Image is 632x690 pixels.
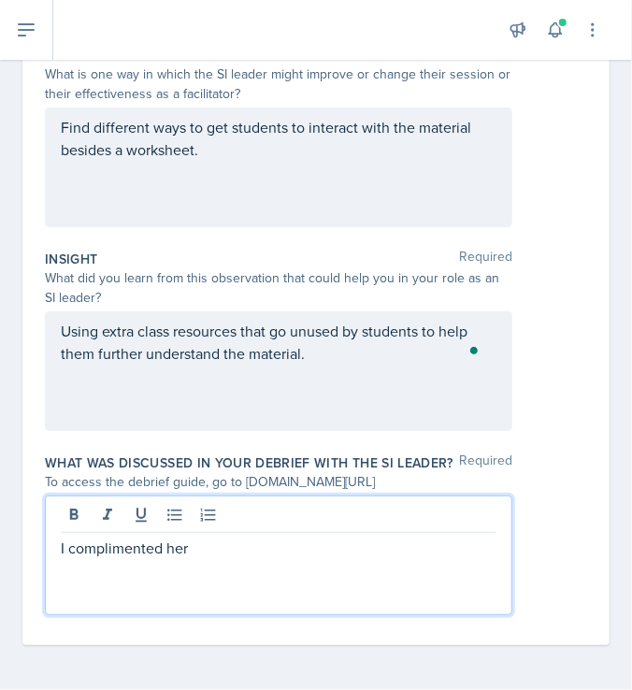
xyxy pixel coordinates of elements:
p: Find different ways to get students to interact with the material besides a worksheet. [61,116,496,161]
div: To enrich screen reader interactions, please activate Accessibility in Grammarly extension settings [61,320,496,365]
span: Required [459,453,512,472]
span: Required [459,250,512,268]
div: What did you learn from this observation that could help you in your role as an SI leader? [45,268,512,308]
label: What was discussed in your debrief with the SI Leader? [45,453,453,472]
p: Using extra class resources that go unused by students to help them further understand the material. [61,320,496,365]
div: To access the debrief guide, go to [DOMAIN_NAME][URL] [45,472,512,492]
label: Insight [45,250,97,268]
div: What is one way in which the SI leader might improve or change their session or their effectivene... [45,65,512,104]
p: I complimented her [61,537,496,559]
